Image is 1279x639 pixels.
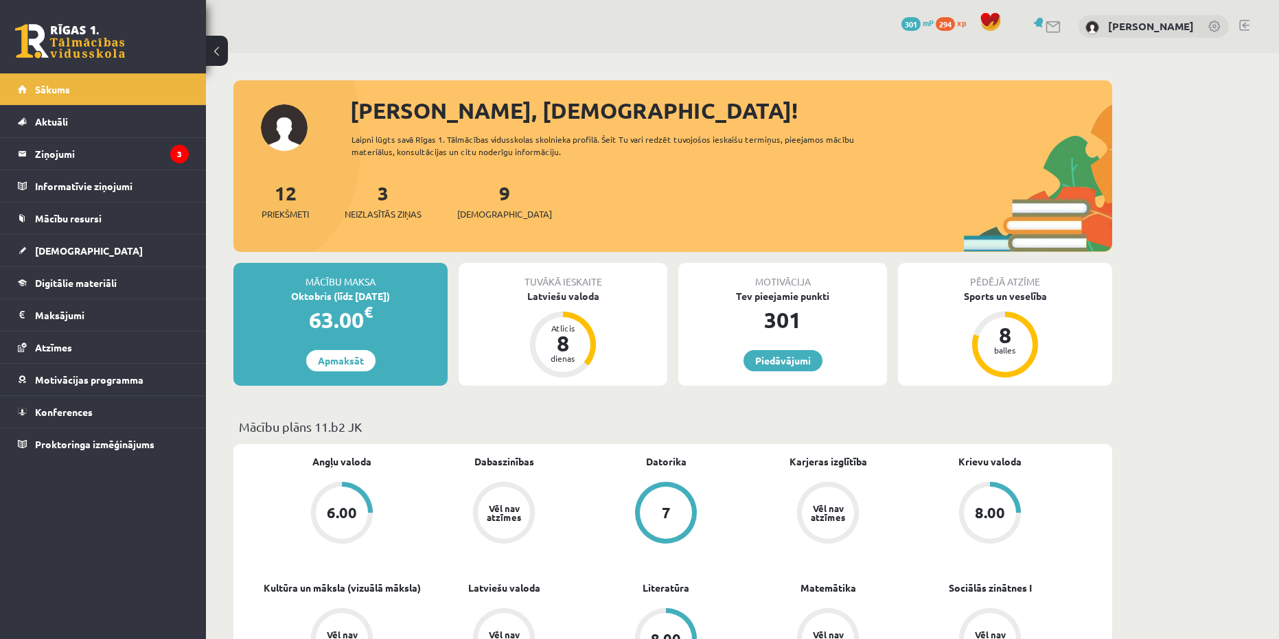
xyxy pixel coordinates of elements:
[35,83,70,95] span: Sākums
[18,428,189,460] a: Proktoringa izmēģinājums
[262,181,309,221] a: 12Priekšmeti
[459,263,667,289] div: Tuvākā ieskaite
[35,341,72,353] span: Atzīmes
[35,170,189,202] legend: Informatīvie ziņojumi
[261,482,423,546] a: 6.00
[35,299,189,331] legend: Maksājumi
[901,17,921,31] span: 301
[949,581,1032,595] a: Sociālās zinātnes I
[1085,21,1099,34] img: Kristiāna Ozola
[350,94,1112,127] div: [PERSON_NAME], [DEMOGRAPHIC_DATA]!
[975,505,1005,520] div: 8.00
[936,17,955,31] span: 294
[678,303,887,336] div: 301
[18,235,189,266] a: [DEMOGRAPHIC_DATA]
[984,324,1026,346] div: 8
[233,289,448,303] div: Oktobris (līdz [DATE])
[957,17,966,28] span: xp
[35,244,143,257] span: [DEMOGRAPHIC_DATA]
[468,581,540,595] a: Latviešu valoda
[542,354,584,362] div: dienas
[18,106,189,137] a: Aktuāli
[18,396,189,428] a: Konferences
[264,581,421,595] a: Kultūra un māksla (vizuālā māksla)
[170,145,189,163] i: 3
[800,581,856,595] a: Matemātika
[678,289,887,303] div: Tev pieejamie punkti
[18,170,189,202] a: Informatīvie ziņojumi
[898,263,1112,289] div: Pēdējā atzīme
[678,263,887,289] div: Motivācija
[233,263,448,289] div: Mācību maksa
[18,202,189,234] a: Mācību resursi
[18,73,189,105] a: Sākums
[898,289,1112,303] div: Sports un veselība
[345,181,422,221] a: 3Neizlasītās ziņas
[18,332,189,363] a: Atzīmes
[1108,19,1194,33] a: [PERSON_NAME]
[345,207,422,221] span: Neizlasītās ziņas
[35,277,117,289] span: Digitālie materiāli
[901,17,934,28] a: 301 mP
[327,505,357,520] div: 6.00
[809,504,847,522] div: Vēl nav atzīmes
[35,138,189,170] legend: Ziņojumi
[646,454,687,469] a: Datorika
[790,454,867,469] a: Karjeras izglītība
[542,332,584,354] div: 8
[909,482,1071,546] a: 8.00
[35,212,102,224] span: Mācību resursi
[585,482,747,546] a: 7
[306,350,376,371] a: Apmaksāt
[936,17,973,28] a: 294 xp
[15,24,125,58] a: Rīgas 1. Tālmācības vidusskola
[485,504,523,522] div: Vēl nav atzīmes
[459,289,667,380] a: Latviešu valoda Atlicis 8 dienas
[747,482,909,546] a: Vēl nav atzīmes
[898,289,1112,380] a: Sports un veselība 8 balles
[459,289,667,303] div: Latviešu valoda
[18,138,189,170] a: Ziņojumi3
[35,373,143,386] span: Motivācijas programma
[312,454,371,469] a: Angļu valoda
[984,346,1026,354] div: balles
[262,207,309,221] span: Priekšmeti
[233,303,448,336] div: 63.00
[18,299,189,331] a: Maksājumi
[744,350,822,371] a: Piedāvājumi
[423,482,585,546] a: Vēl nav atzīmes
[542,324,584,332] div: Atlicis
[923,17,934,28] span: mP
[474,454,534,469] a: Dabaszinības
[35,406,93,418] span: Konferences
[352,133,879,158] div: Laipni lūgts savā Rīgas 1. Tālmācības vidusskolas skolnieka profilā. Šeit Tu vari redzēt tuvojošo...
[643,581,689,595] a: Literatūra
[457,181,552,221] a: 9[DEMOGRAPHIC_DATA]
[239,417,1107,436] p: Mācību plāns 11.b2 JK
[18,364,189,395] a: Motivācijas programma
[35,438,154,450] span: Proktoringa izmēģinājums
[457,207,552,221] span: [DEMOGRAPHIC_DATA]
[958,454,1022,469] a: Krievu valoda
[662,505,671,520] div: 7
[364,302,373,322] span: €
[18,267,189,299] a: Digitālie materiāli
[35,115,68,128] span: Aktuāli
